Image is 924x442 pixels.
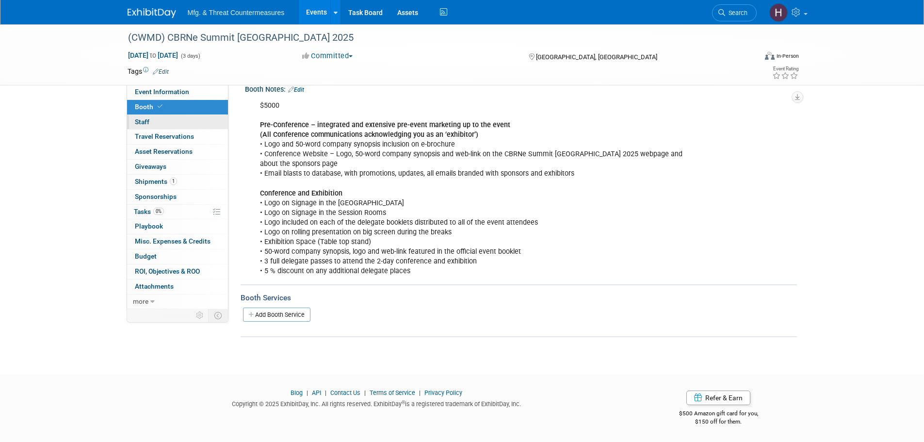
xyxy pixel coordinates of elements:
div: Copyright © 2025 ExhibitDay, Inc. All rights reserved. ExhibitDay is a registered trademark of Ex... [128,397,626,409]
span: (3 days) [180,53,200,59]
span: [GEOGRAPHIC_DATA], [GEOGRAPHIC_DATA] [536,53,657,61]
sup: ® [402,400,405,405]
span: Attachments [135,282,174,290]
a: Edit [288,86,304,93]
div: In-Person [776,52,799,60]
a: Giveaways [127,160,228,174]
span: Playbook [135,222,163,230]
span: Sponsorships [135,193,177,200]
a: API [312,389,321,396]
i: Booth reservation complete [158,104,162,109]
b: (All Conference communications acknowledging you as an ‘exhibitor’) [260,131,478,139]
span: Shipments [135,178,177,185]
a: more [127,295,228,309]
span: Budget [135,252,157,260]
img: Format-Inperson.png [765,52,775,60]
b: Pre-Conference – integrated and extensive pre-event marketing up to the event [260,121,510,129]
span: more [133,297,148,305]
span: ROI, Objectives & ROO [135,267,200,275]
img: ExhibitDay [128,8,176,18]
a: Asset Reservations [127,145,228,159]
a: Budget [127,249,228,264]
span: [DATE] [DATE] [128,51,178,60]
a: Privacy Policy [424,389,462,396]
a: Attachments [127,279,228,294]
span: | [362,389,368,396]
img: Hillary Hawkins [769,3,788,22]
a: Travel Reservations [127,130,228,144]
span: 1 [170,178,177,185]
span: Travel Reservations [135,132,194,140]
div: Event Format [699,50,799,65]
button: Committed [299,51,357,61]
span: to [148,51,158,59]
a: Booth [127,100,228,115]
span: Giveaways [135,163,166,170]
div: Event Rating [772,66,798,71]
a: Playbook [127,219,228,234]
span: | [417,389,423,396]
span: Staff [135,118,149,126]
span: 0% [153,208,164,215]
a: ROI, Objectives & ROO [127,264,228,279]
div: $500 Amazon gift card for you, [640,403,797,426]
a: Search [712,4,757,21]
div: $5000 • Logo and 50-word company synopsis inclusion on e-brochure • Conference Website – Logo, 50... [253,96,690,281]
b: Conference and Exhibition [260,189,342,197]
a: Misc. Expenses & Credits [127,234,228,249]
span: | [323,389,329,396]
a: Edit [153,68,169,75]
td: Toggle Event Tabs [208,309,228,322]
a: Event Information [127,85,228,99]
td: Tags [128,66,169,76]
a: Staff [127,115,228,130]
div: Booth Notes: [245,82,797,95]
div: $150 off for them. [640,418,797,426]
a: Terms of Service [370,389,415,396]
span: Mfg. & Threat Countermeasures [188,9,285,16]
a: Blog [291,389,303,396]
span: Tasks [134,208,164,215]
span: Asset Reservations [135,147,193,155]
span: Search [725,9,747,16]
a: Contact Us [330,389,360,396]
span: | [304,389,310,396]
a: Sponsorships [127,190,228,204]
div: (CWMD) CBRNe Summit [GEOGRAPHIC_DATA] 2025 [125,29,742,47]
span: Booth [135,103,164,111]
div: Booth Services [241,293,797,303]
td: Personalize Event Tab Strip [192,309,209,322]
a: Refer & Earn [686,391,750,405]
a: Add Booth Service [243,308,310,322]
a: Shipments1 [127,175,228,189]
a: Tasks0% [127,205,228,219]
span: Misc. Expenses & Credits [135,237,211,245]
span: Event Information [135,88,189,96]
